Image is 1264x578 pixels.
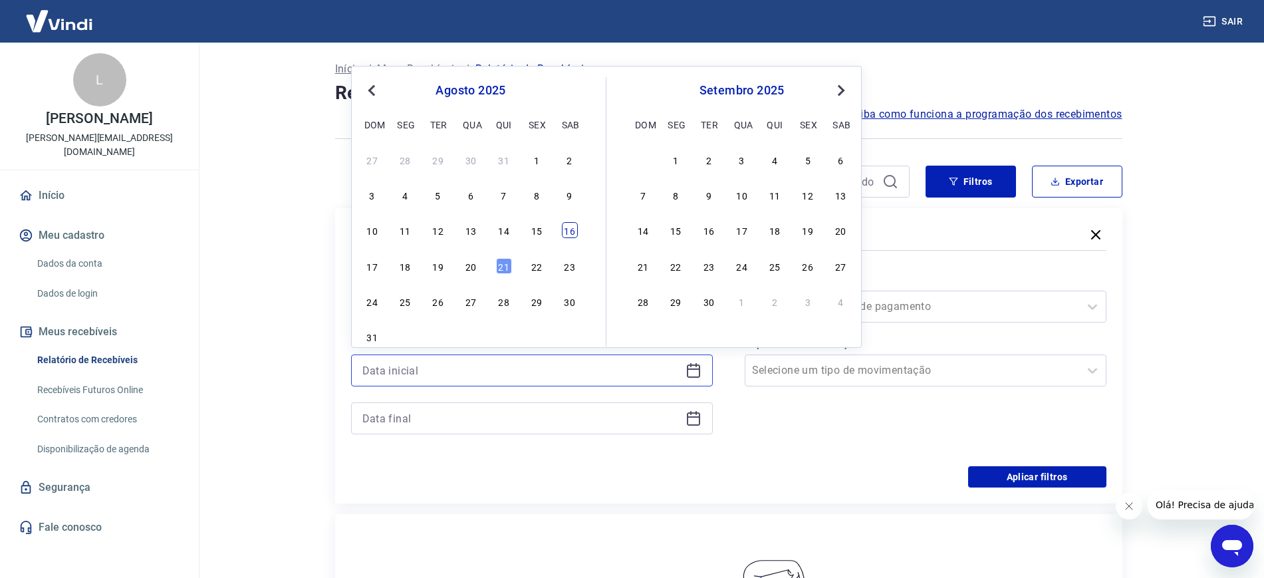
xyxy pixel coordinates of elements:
[734,152,750,168] div: Choose quarta-feira, 3 de setembro de 2025
[32,376,183,404] a: Recebíveis Futuros Online
[430,222,446,238] div: Choose terça-feira, 12 de agosto de 2025
[430,116,446,132] div: ter
[465,61,469,77] p: /
[397,152,413,168] div: Choose segunda-feira, 28 de julho de 2025
[767,222,783,238] div: Choose quinta-feira, 18 de setembro de 2025
[1032,166,1122,198] button: Exportar
[633,82,850,98] div: setembro 2025
[16,473,183,502] a: Segurança
[16,317,183,347] button: Meus recebíveis
[364,82,380,98] button: Previous Month
[377,61,459,77] a: Meus Recebíveis
[529,152,545,168] div: Choose sexta-feira, 1 de agosto de 2025
[1116,493,1142,519] iframe: Fechar mensagem
[562,187,578,203] div: Choose sábado, 9 de agosto de 2025
[800,293,816,309] div: Choose sexta-feira, 3 de outubro de 2025
[562,293,578,309] div: Choose sábado, 30 de agosto de 2025
[430,329,446,345] div: Choose terça-feira, 2 de setembro de 2025
[73,53,126,106] div: L
[734,222,750,238] div: Choose quarta-feira, 17 de setembro de 2025
[496,116,512,132] div: qui
[32,280,183,307] a: Dados de login
[463,258,479,274] div: Choose quarta-feira, 20 de agosto de 2025
[800,152,816,168] div: Choose sexta-feira, 5 de setembro de 2025
[475,61,590,77] p: Relatório de Recebíveis
[496,293,512,309] div: Choose quinta-feira, 28 de agosto de 2025
[668,293,684,309] div: Choose segunda-feira, 29 de setembro de 2025
[364,329,380,345] div: Choose domingo, 31 de agosto de 2025
[364,187,380,203] div: Choose domingo, 3 de agosto de 2025
[701,258,717,274] div: Choose terça-feira, 23 de setembro de 2025
[463,222,479,238] div: Choose quarta-feira, 13 de agosto de 2025
[968,466,1106,488] button: Aplicar filtros
[496,152,512,168] div: Choose quinta-feira, 31 de julho de 2025
[364,116,380,132] div: dom
[362,361,680,380] input: Data inicial
[1211,525,1253,567] iframe: Botão para abrir a janela de mensagens
[496,329,512,345] div: Choose quinta-feira, 4 de setembro de 2025
[635,152,651,168] div: Choose domingo, 31 de agosto de 2025
[701,116,717,132] div: ter
[734,116,750,132] div: qua
[529,187,545,203] div: Choose sexta-feira, 8 de agosto de 2025
[16,181,183,210] a: Início
[529,222,545,238] div: Choose sexta-feira, 15 de agosto de 2025
[46,112,152,126] p: [PERSON_NAME]
[16,513,183,542] a: Fale conosco
[668,187,684,203] div: Choose segunda-feira, 8 de setembro de 2025
[832,258,848,274] div: Choose sábado, 27 de setembro de 2025
[767,258,783,274] div: Choose quinta-feira, 25 de setembro de 2025
[364,222,380,238] div: Choose domingo, 10 de agosto de 2025
[397,329,413,345] div: Choose segunda-feira, 1 de setembro de 2025
[767,152,783,168] div: Choose quinta-feira, 4 de setembro de 2025
[430,187,446,203] div: Choose terça-feira, 5 de agosto de 2025
[832,152,848,168] div: Choose sábado, 6 de setembro de 2025
[800,258,816,274] div: Choose sexta-feira, 26 de setembro de 2025
[496,222,512,238] div: Choose quinta-feira, 14 de agosto de 2025
[32,250,183,277] a: Dados da conta
[397,116,413,132] div: seg
[364,258,380,274] div: Choose domingo, 17 de agosto de 2025
[767,116,783,132] div: qui
[832,116,848,132] div: sab
[701,293,717,309] div: Choose terça-feira, 30 de setembro de 2025
[833,82,849,98] button: Next Month
[364,152,380,168] div: Choose domingo, 27 de julho de 2025
[734,187,750,203] div: Choose quarta-feira, 10 de setembro de 2025
[463,187,479,203] div: Choose quarta-feira, 6 de agosto de 2025
[767,293,783,309] div: Choose quinta-feira, 2 de outubro de 2025
[8,9,112,20] span: Olá! Precisa de ajuda?
[430,152,446,168] div: Choose terça-feira, 29 de julho de 2025
[848,106,1122,122] span: Saiba como funciona a programação dos recebimentos
[430,258,446,274] div: Choose terça-feira, 19 de agosto de 2025
[397,258,413,274] div: Choose segunda-feira, 18 de agosto de 2025
[362,408,680,428] input: Data final
[463,116,479,132] div: qua
[529,258,545,274] div: Choose sexta-feira, 22 de agosto de 2025
[463,293,479,309] div: Choose quarta-feira, 27 de agosto de 2025
[832,222,848,238] div: Choose sábado, 20 de setembro de 2025
[430,293,446,309] div: Choose terça-feira, 26 de agosto de 2025
[335,61,362,77] a: Início
[529,293,545,309] div: Choose sexta-feira, 29 de agosto de 2025
[668,152,684,168] div: Choose segunda-feira, 1 de setembro de 2025
[734,293,750,309] div: Choose quarta-feira, 1 de outubro de 2025
[734,258,750,274] div: Choose quarta-feira, 24 de setembro de 2025
[701,222,717,238] div: Choose terça-feira, 16 de setembro de 2025
[1200,9,1248,34] button: Sair
[562,152,578,168] div: Choose sábado, 2 de agosto de 2025
[562,258,578,274] div: Choose sábado, 23 de agosto de 2025
[635,116,651,132] div: dom
[1148,490,1253,519] iframe: Mensagem da empresa
[668,222,684,238] div: Choose segunda-feira, 15 de setembro de 2025
[463,152,479,168] div: Choose quarta-feira, 30 de julho de 2025
[800,222,816,238] div: Choose sexta-feira, 19 de setembro de 2025
[397,293,413,309] div: Choose segunda-feira, 25 de agosto de 2025
[362,82,579,98] div: agosto 2025
[11,131,188,159] p: [PERSON_NAME][EMAIL_ADDRESS][DOMAIN_NAME]
[16,1,102,41] img: Vindi
[496,187,512,203] div: Choose quinta-feira, 7 de agosto de 2025
[668,116,684,132] div: seg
